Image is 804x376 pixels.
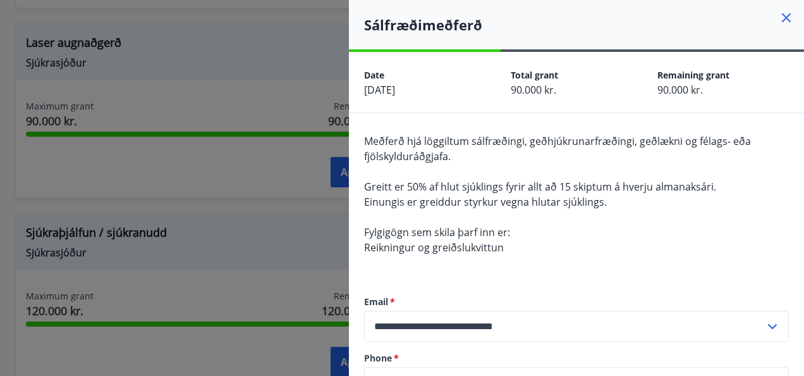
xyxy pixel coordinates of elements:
span: Fylgigögn sem skila þarf inn er: [364,225,510,239]
span: Einungis er greiddur styrkur vegna hlutar sjúklings. [364,195,607,209]
span: 90.000 kr. [511,83,556,97]
label: Email [364,296,789,308]
span: Total grant [511,69,558,81]
span: 90.000 kr. [657,83,703,97]
label: Phone [364,352,789,365]
span: Date [364,69,384,81]
span: Remaining grant [657,69,729,81]
span: [DATE] [364,83,395,97]
span: Reikningur og greiðslukvittun [364,241,504,254]
h4: Sálfræðimeðferð [364,15,804,34]
span: Greitt er 50% af hlut sjúklings fyrir allt að 15 skiptum á hverju almanaksári. [364,180,716,194]
span: Meðferð hjá löggiltum sálfræðingi, geðhjúkrunarfræðingi, geðlækni og félags- eða fjölskylduráðgjafa. [364,134,751,163]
